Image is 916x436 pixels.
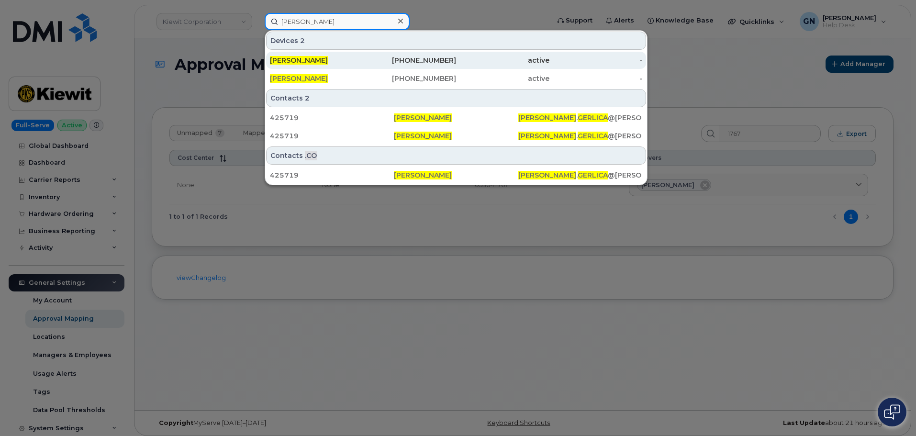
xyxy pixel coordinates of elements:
a: 425719[PERSON_NAME][PERSON_NAME].GERLICA@[PERSON_NAME][DOMAIN_NAME] [266,167,646,184]
div: active [456,74,549,83]
div: 425719 [270,170,394,180]
span: GERLICA [578,113,608,122]
img: Open chat [884,404,900,420]
span: [PERSON_NAME] [394,132,452,140]
span: [PERSON_NAME] [518,171,576,179]
div: - [549,74,643,83]
a: [PERSON_NAME][PHONE_NUMBER]active- [266,70,646,87]
div: . @[PERSON_NAME][DOMAIN_NAME] [518,113,642,123]
div: 425719 [270,113,394,123]
div: 425719 [270,131,394,141]
div: [PHONE_NUMBER] [363,74,457,83]
div: . @[PERSON_NAME][DOMAIN_NAME] [518,170,642,180]
span: [PERSON_NAME] [518,113,576,122]
div: Devices [266,32,646,50]
div: active [456,56,549,65]
span: [PERSON_NAME] [518,132,576,140]
span: [PERSON_NAME] [270,74,328,83]
span: [PERSON_NAME] [394,113,452,122]
div: Contacts [266,89,646,107]
span: 2 [300,36,305,45]
a: 425719[PERSON_NAME][PERSON_NAME].GERLICA@[PERSON_NAME][DOMAIN_NAME] [266,109,646,126]
span: [PERSON_NAME] [394,171,452,179]
span: 2 [305,93,310,103]
span: GERLICA [578,132,608,140]
span: [PERSON_NAME] [270,56,328,65]
div: . @[PERSON_NAME][DOMAIN_NAME] [518,131,642,141]
a: [PERSON_NAME][PHONE_NUMBER]active- [266,52,646,69]
a: 425719[PERSON_NAME][PERSON_NAME].GERLICA@[PERSON_NAME][DOMAIN_NAME] [266,127,646,145]
div: [PHONE_NUMBER] [363,56,457,65]
span: GERLICA [578,171,608,179]
div: Contacts [266,146,646,165]
span: .CO [305,151,317,160]
div: - [549,56,643,65]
